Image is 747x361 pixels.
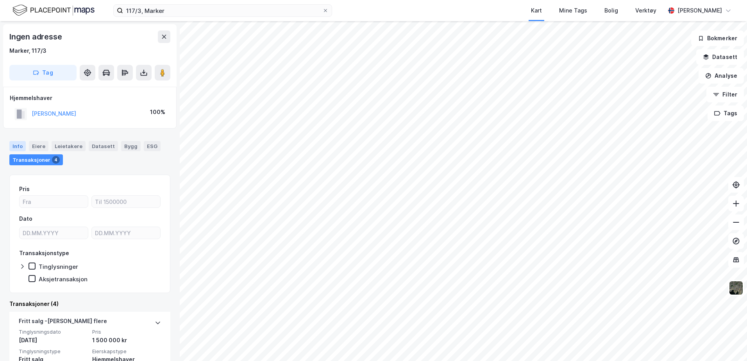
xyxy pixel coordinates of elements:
input: DD.MM.YYYY [92,227,160,239]
div: Mine Tags [559,6,587,15]
div: Transaksjonstype [19,248,69,258]
div: 100% [150,107,165,117]
div: Pris [19,184,30,194]
div: Datasett [89,141,118,151]
div: Fritt salg - [PERSON_NAME] flere [19,316,107,329]
button: Filter [706,87,744,102]
iframe: Chat Widget [708,323,747,361]
div: Kart [531,6,542,15]
div: Hjemmelshaver [10,93,170,103]
button: Tag [9,65,77,80]
img: 9k= [729,281,743,295]
input: Fra [20,196,88,207]
div: Dato [19,214,32,223]
div: Bolig [604,6,618,15]
div: 4 [52,156,60,164]
div: Info [9,141,26,151]
span: Eierskapstype [92,348,161,355]
input: Til 1500000 [92,196,160,207]
img: logo.f888ab2527a4732fd821a326f86c7f29.svg [13,4,95,17]
div: Verktøy [635,6,656,15]
span: Pris [92,329,161,335]
input: DD.MM.YYYY [20,227,88,239]
div: 1 500 000 kr [92,336,161,345]
button: Datasett [696,49,744,65]
div: Bygg [121,141,141,151]
span: Tinglysningsdato [19,329,88,335]
div: Transaksjoner (4) [9,299,170,309]
div: [DATE] [19,336,88,345]
button: Bokmerker [691,30,744,46]
div: Ingen adresse [9,30,63,43]
input: Søk på adresse, matrikkel, gårdeiere, leietakere eller personer [123,5,322,16]
div: [PERSON_NAME] [677,6,722,15]
div: Marker, 117/3 [9,46,46,55]
div: Leietakere [52,141,86,151]
div: Eiere [29,141,48,151]
div: ESG [144,141,161,151]
button: Tags [708,105,744,121]
span: Tinglysningstype [19,348,88,355]
div: Kontrollprogram for chat [708,323,747,361]
div: Tinglysninger [39,263,78,270]
div: Aksjetransaksjon [39,275,88,283]
button: Analyse [699,68,744,84]
div: Transaksjoner [9,154,63,165]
